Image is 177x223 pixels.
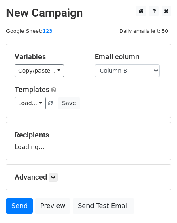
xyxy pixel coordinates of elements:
[15,131,162,152] div: Loading...
[15,52,83,61] h5: Variables
[15,131,162,139] h5: Recipients
[95,52,163,61] h5: Email column
[6,28,53,34] small: Google Sheet:
[35,198,70,214] a: Preview
[15,85,49,94] a: Templates
[73,198,134,214] a: Send Test Email
[43,28,52,34] a: 123
[58,97,79,109] button: Save
[15,64,64,77] a: Copy/paste...
[6,6,171,20] h2: New Campaign
[117,28,171,34] a: Daily emails left: 50
[15,97,46,109] a: Load...
[6,198,33,214] a: Send
[15,173,162,182] h5: Advanced
[117,27,171,36] span: Daily emails left: 50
